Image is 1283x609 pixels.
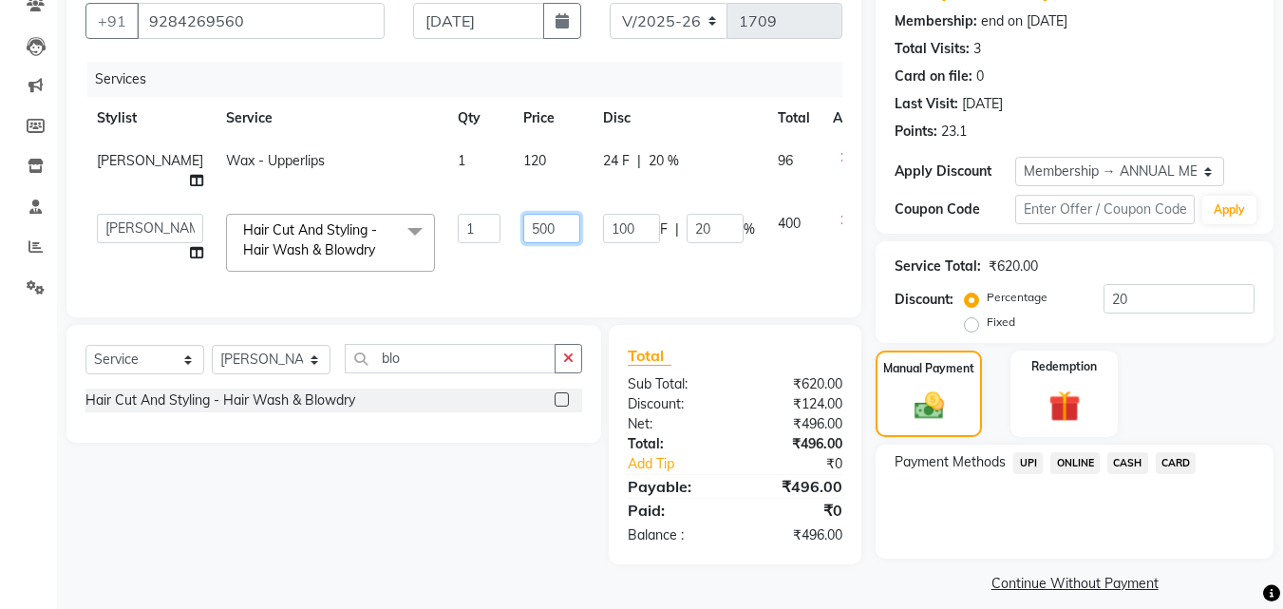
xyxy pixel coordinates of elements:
[735,394,857,414] div: ₹124.00
[895,452,1006,472] span: Payment Methods
[895,200,1014,219] div: Coupon Code
[226,152,325,169] span: Wax - Upperlips
[613,394,735,414] div: Discount:
[1202,196,1256,224] button: Apply
[987,289,1047,306] label: Percentage
[613,434,735,454] div: Total:
[895,290,953,310] div: Discount:
[905,389,953,423] img: _cash.svg
[895,94,958,114] div: Last Visit:
[976,67,984,86] div: 0
[613,454,755,474] a: Add Tip
[1015,195,1195,224] input: Enter Offer / Coupon Code
[675,219,679,239] span: |
[613,414,735,434] div: Net:
[1050,452,1100,474] span: ONLINE
[778,152,793,169] span: 96
[87,62,857,97] div: Services
[981,11,1067,31] div: end on [DATE]
[778,215,801,232] span: 400
[446,97,512,140] th: Qty
[735,525,857,545] div: ₹496.00
[735,475,857,498] div: ₹496.00
[1031,358,1097,375] label: Redemption
[735,499,857,522] div: ₹0
[649,151,679,171] span: 20 %
[989,257,1038,276] div: ₹620.00
[85,97,215,140] th: Stylist
[1013,452,1043,474] span: UPI
[512,97,592,140] th: Price
[895,67,972,86] div: Card on file:
[85,3,139,39] button: +91
[883,360,974,377] label: Manual Payment
[97,152,203,169] span: [PERSON_NAME]
[215,97,446,140] th: Service
[756,454,858,474] div: ₹0
[895,11,977,31] div: Membership:
[628,346,671,366] span: Total
[1039,387,1090,426] img: _gift.svg
[735,414,857,434] div: ₹496.00
[973,39,981,59] div: 3
[766,97,821,140] th: Total
[1107,452,1148,474] span: CASH
[895,162,1014,181] div: Apply Discount
[735,374,857,394] div: ₹620.00
[637,151,641,171] span: |
[613,475,735,498] div: Payable:
[345,344,556,373] input: Search or Scan
[879,574,1270,594] a: Continue Without Payment
[987,314,1015,331] label: Fixed
[523,152,546,169] span: 120
[744,219,755,239] span: %
[603,151,630,171] span: 24 F
[821,97,884,140] th: Action
[85,390,355,410] div: Hair Cut And Styling - Hair Wash & Blowdry
[458,152,465,169] span: 1
[137,3,385,39] input: Search by Name/Mobile/Email/Code
[1156,452,1197,474] span: CARD
[613,374,735,394] div: Sub Total:
[895,39,970,59] div: Total Visits:
[613,499,735,522] div: Paid:
[375,241,384,258] a: x
[592,97,766,140] th: Disc
[895,257,981,276] div: Service Total:
[613,525,735,545] div: Balance :
[962,94,1003,114] div: [DATE]
[660,219,668,239] span: F
[895,122,937,142] div: Points:
[735,434,857,454] div: ₹496.00
[243,221,377,258] span: Hair Cut And Styling - Hair Wash & Blowdry
[941,122,967,142] div: 23.1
